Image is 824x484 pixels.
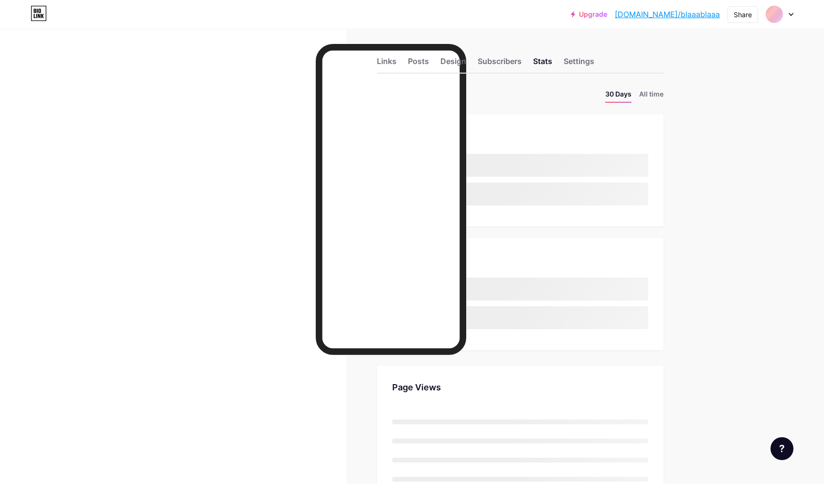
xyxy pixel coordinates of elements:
[605,89,631,103] li: 30 Days
[734,10,752,20] div: Share
[408,55,429,73] div: Posts
[615,9,720,20] a: [DOMAIN_NAME]/blaaablaaa
[533,55,552,73] div: Stats
[478,55,522,73] div: Subscribers
[377,55,396,73] div: Links
[392,129,648,142] div: Top Links
[392,253,648,266] div: Top Socials
[392,381,648,394] div: Page Views
[440,55,466,73] div: Design
[571,11,607,18] a: Upgrade
[564,55,594,73] div: Settings
[639,89,663,103] li: All time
